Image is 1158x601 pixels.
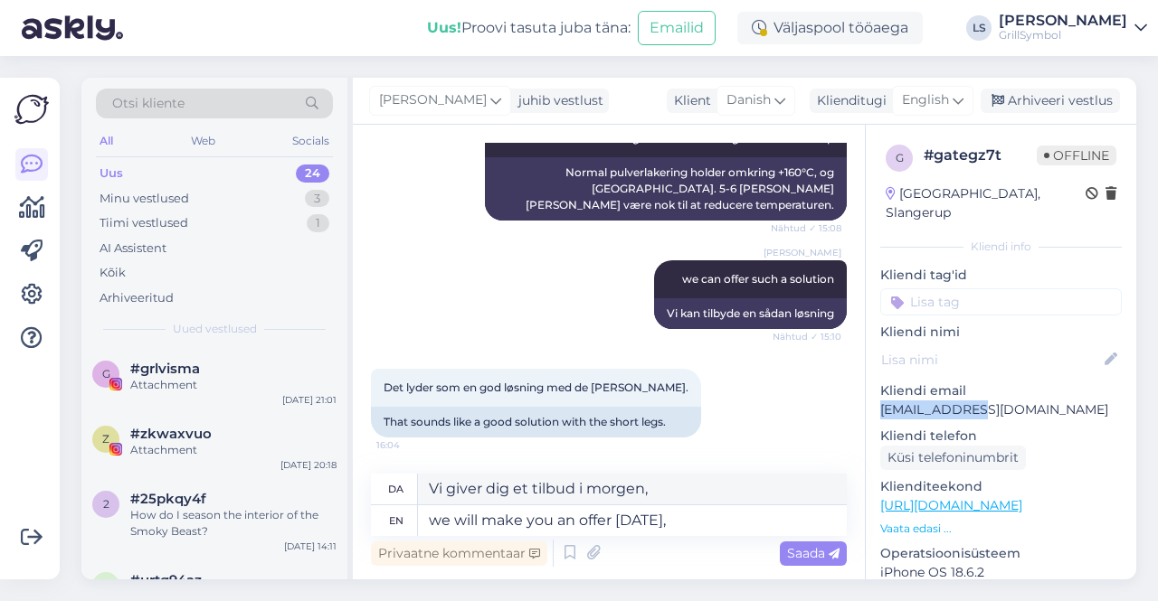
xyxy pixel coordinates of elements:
[130,491,206,507] span: #25pkqy4f
[880,266,1122,285] p: Kliendi tag'id
[880,323,1122,342] p: Kliendi nimi
[280,458,337,472] div: [DATE] 20:18
[667,91,711,110] div: Klient
[880,239,1122,255] div: Kliendi info
[771,221,841,235] span: Nähtud ✓ 15:08
[130,572,202,588] span: #urtg94az
[999,14,1127,28] div: [PERSON_NAME]
[130,361,200,377] span: #grlvisma
[886,184,1086,222] div: [GEOGRAPHIC_DATA], Slangerup
[880,477,1122,496] p: Klienditeekond
[100,164,123,183] div: Uus
[305,190,329,208] div: 3
[880,288,1122,315] input: Lisa tag
[307,214,329,232] div: 1
[96,129,117,153] div: All
[654,298,847,329] div: Vi kan tilbyde en sådan løsning
[737,12,923,44] div: Väljaspool tööaega
[966,15,992,41] div: LS
[427,19,461,36] b: Uus!
[389,505,403,536] div: en
[371,541,547,566] div: Privaatne kommentaar
[376,438,444,452] span: 16:04
[100,190,189,208] div: Minu vestlused
[880,446,1026,470] div: Küsi telefoninumbrit
[130,507,337,540] div: How do I season the interior of the Smoky Beast?
[427,17,631,39] div: Proovi tasuta juba täna:
[880,521,1122,537] p: Vaata edasi ...
[173,321,257,337] span: Uued vestlused
[999,14,1147,42] a: [PERSON_NAME]GrillSymbol
[773,330,841,343] span: Nähtud ✓ 15:10
[14,92,49,127] img: Askly Logo
[384,380,688,394] span: Det lyder som en god løsning med de [PERSON_NAME].
[379,90,487,110] span: [PERSON_NAME]
[130,377,337,393] div: Attachment
[100,214,188,232] div: Tiimi vestlused
[810,91,887,110] div: Klienditugi
[682,272,834,286] span: we can offer such a solution
[388,474,403,504] div: da
[102,367,110,380] span: g
[100,239,166,258] div: AI Assistent
[726,90,771,110] span: Danish
[880,427,1122,446] p: Kliendi telefon
[485,157,847,221] div: Normal pulverlakering holder omkring +160°C, og [GEOGRAPHIC_DATA]. 5-6 [PERSON_NAME] [PERSON_NAME...
[100,289,174,307] div: Arhiveeritud
[187,129,219,153] div: Web
[1037,146,1116,165] span: Offline
[101,578,110,592] span: u
[371,407,701,437] div: That sounds like a good solution with the short legs.
[100,264,126,282] div: Kõik
[880,544,1122,563] p: Operatsioonisüsteem
[638,11,716,45] button: Emailid
[787,545,840,561] span: Saada
[112,94,185,113] span: Otsi kliente
[418,474,847,504] textarea: Vi giver dig et tilbud i morgen,
[880,497,1022,513] a: [URL][DOMAIN_NAME]
[764,246,841,259] span: [PERSON_NAME]
[289,129,333,153] div: Socials
[296,164,329,183] div: 24
[880,381,1122,400] p: Kliendi email
[999,28,1127,42] div: GrillSymbol
[130,426,212,442] span: #zkwaxvuo
[896,151,904,164] span: g
[103,497,109,511] span: 2
[880,563,1122,582] p: iPhone OS 18.6.2
[511,91,603,110] div: juhib vestlust
[282,393,337,407] div: [DATE] 21:01
[880,400,1122,419] p: [EMAIL_ADDRESS][DOMAIN_NAME]
[130,442,337,458] div: Attachment
[284,540,337,553] div: [DATE] 14:11
[881,350,1101,370] input: Lisa nimi
[902,90,949,110] span: English
[102,432,109,446] span: z
[981,89,1120,113] div: Arhiveeri vestlus
[418,505,847,536] textarea: we will make you an offer [DATE],
[924,145,1037,166] div: # gategz7t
